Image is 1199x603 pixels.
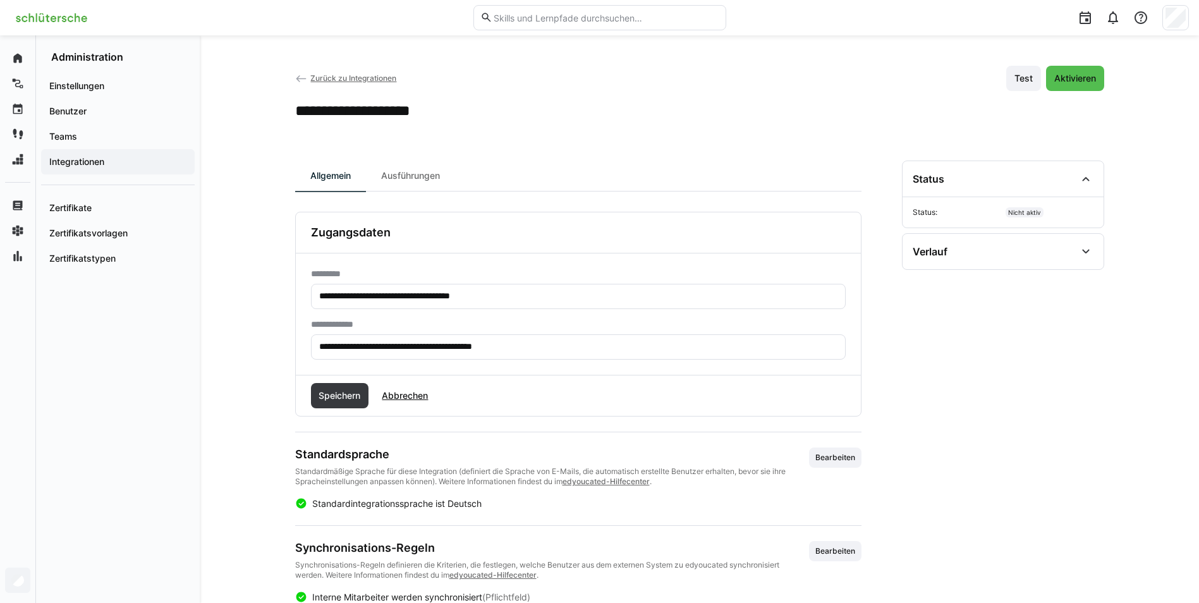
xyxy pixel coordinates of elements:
[295,541,809,555] h3: Synchronisations-Regeln
[311,383,369,408] button: Speichern
[1046,66,1104,91] button: Aktivieren
[295,466,809,487] p: Standardmäßige Sprache für diese Integration (definiert die Sprache von E-Mails, die automatisch ...
[482,592,530,602] span: (Pflichtfeld)
[312,592,482,602] span: Interne Mitarbeiter werden synchronisiert
[809,541,861,561] button: Bearbeiten
[563,477,650,486] a: edyoucated-Hilfecenter
[492,12,719,23] input: Skills und Lernpfade durchsuchen…
[913,245,947,258] div: Verlauf
[317,389,362,402] span: Speichern
[1052,72,1098,85] span: Aktivieren
[1006,207,1044,217] span: Nicht aktiv
[809,448,861,468] button: Bearbeiten
[295,560,809,580] p: Synchronisations-Regeln definieren die Kriterien, die festlegen, welche Benutzer aus dem externen...
[449,570,537,580] a: edyoucated-Hilfecenter
[295,448,809,461] h3: Standardsprache
[913,173,944,185] div: Status
[310,73,396,83] span: Zurück zu Integrationen
[366,161,455,191] div: Ausführungen
[1013,72,1035,85] span: Test
[814,546,856,556] span: Bearbeiten
[295,73,397,83] a: Zurück zu Integrationen
[814,453,856,463] span: Bearbeiten
[380,389,430,402] span: Abbrechen
[1006,66,1041,91] button: Test
[295,161,366,191] div: Allgemein
[374,383,436,408] button: Abbrechen
[311,226,391,240] h3: Zugangsdaten
[913,207,1001,217] span: Status:
[312,498,482,509] span: Standardintegrationssprache ist Deutsch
